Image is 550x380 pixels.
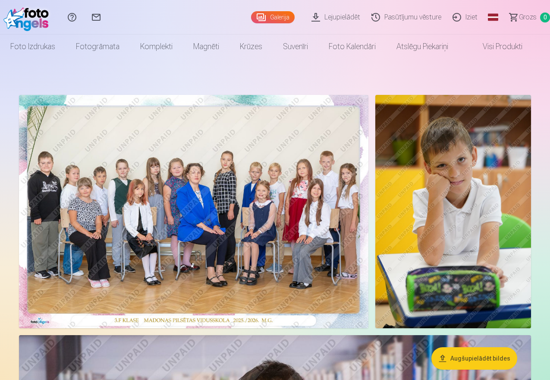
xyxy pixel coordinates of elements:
img: /fa1 [3,3,53,31]
a: Visi produkti [459,35,533,59]
a: Suvenīri [273,35,318,59]
button: Augšupielādēt bildes [431,347,517,370]
a: Foto kalendāri [318,35,386,59]
a: Komplekti [130,35,183,59]
span: Grozs [519,12,537,22]
a: Atslēgu piekariņi [386,35,459,59]
a: Galerija [251,11,295,23]
a: Krūzes [229,35,273,59]
span: 0 [540,13,550,22]
a: Magnēti [183,35,229,59]
a: Fotogrāmata [66,35,130,59]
